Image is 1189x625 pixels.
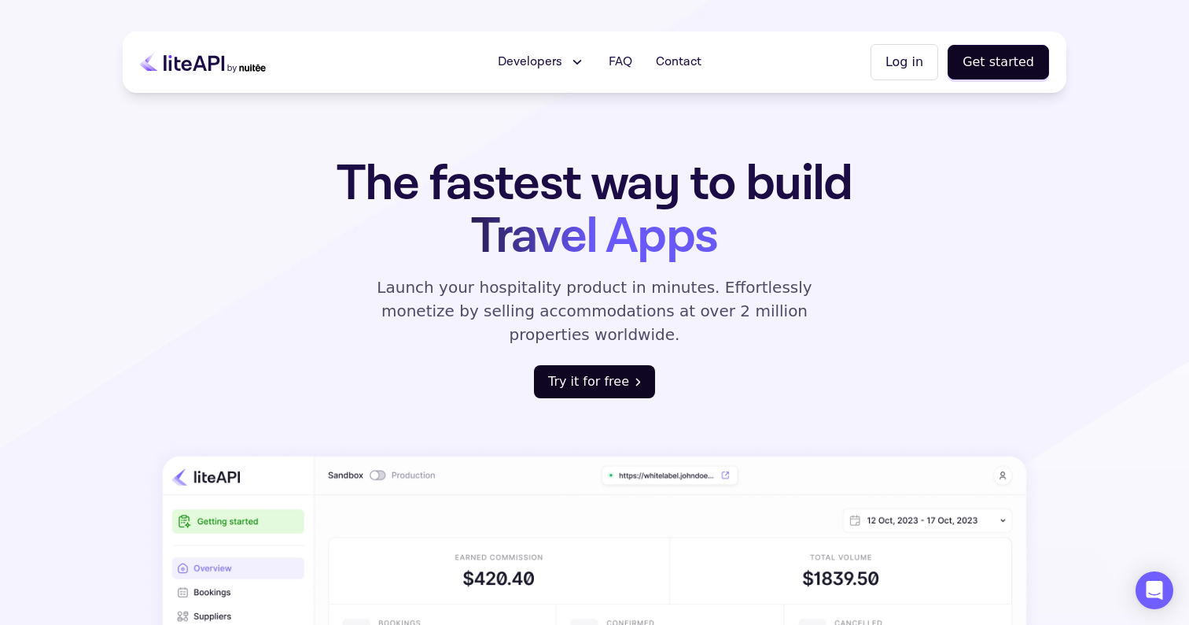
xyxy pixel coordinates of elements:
[488,46,594,78] button: Developers
[534,365,655,398] a: register
[948,45,1049,80] button: Get started
[599,46,642,78] a: FAQ
[656,53,701,72] span: Contact
[287,157,902,263] h1: The fastest way to build
[646,46,711,78] a: Contact
[471,204,717,269] span: Travel Apps
[359,276,830,346] p: Launch your hospitality product in minutes. Effortlessly monetize by selling accommodations at ov...
[534,365,655,398] button: Try it for free
[609,53,632,72] span: FAQ
[871,44,938,80] button: Log in
[498,53,562,72] span: Developers
[1136,571,1173,609] div: Open Intercom Messenger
